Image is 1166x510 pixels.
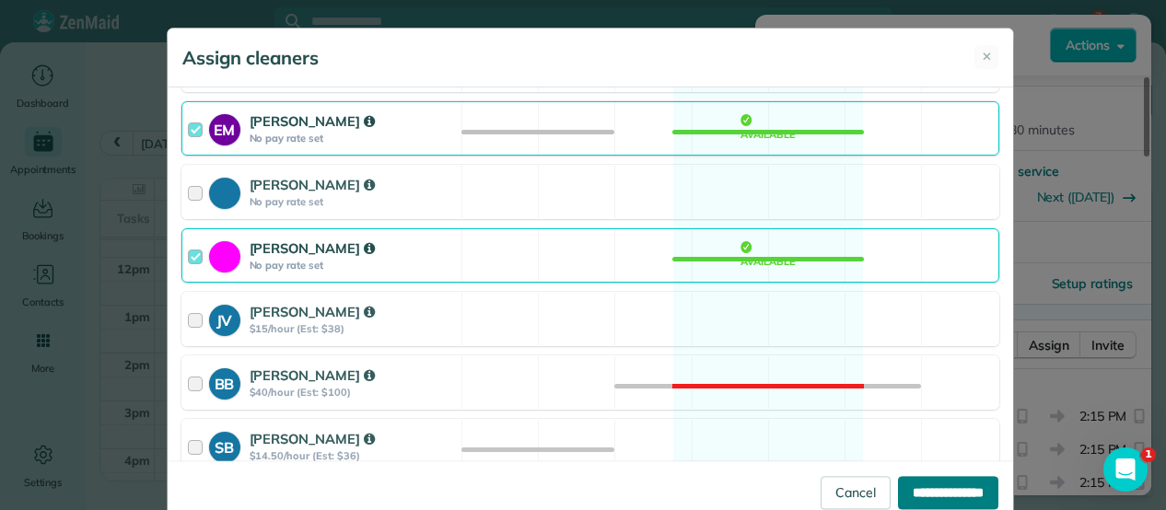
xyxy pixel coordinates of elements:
iframe: Intercom live chat [1103,447,1148,492]
strong: No pay rate set [250,132,456,145]
strong: JV [209,305,240,331]
strong: [PERSON_NAME] [250,239,375,257]
strong: $40/hour (Est: $100) [250,386,456,399]
strong: [PERSON_NAME] [250,430,375,447]
strong: BB [209,368,240,395]
h5: Assign cleaners [182,45,319,71]
strong: EM [209,114,240,141]
strong: $14.50/hour (Est: $36) [250,449,456,462]
strong: $15/hour (Est: $38) [250,322,456,335]
strong: [PERSON_NAME] [250,176,375,193]
strong: No pay rate set [250,195,456,208]
span: 1 [1141,447,1156,462]
strong: [PERSON_NAME] [250,303,375,320]
strong: No pay rate set [250,259,456,272]
strong: [PERSON_NAME] [250,112,375,130]
strong: SB [209,432,240,458]
strong: [PERSON_NAME] [250,366,375,384]
span: ✕ [982,48,992,66]
a: Cancel [821,476,891,509]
